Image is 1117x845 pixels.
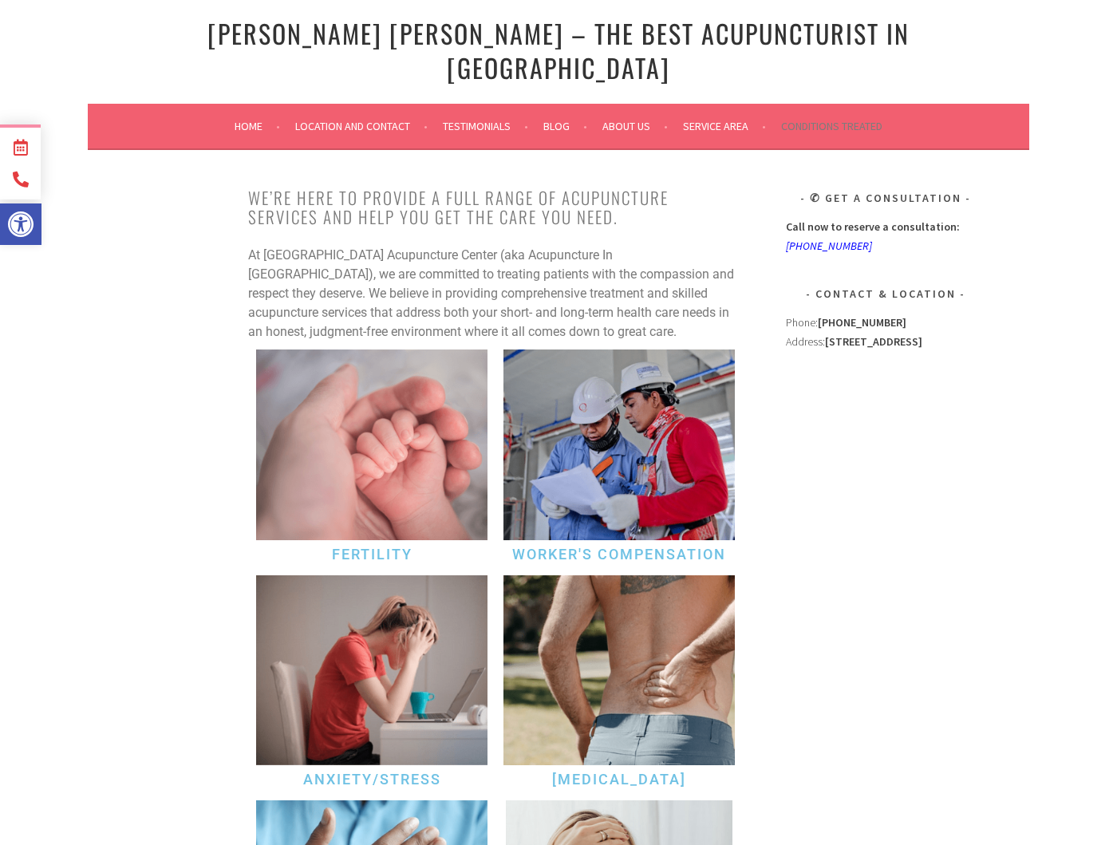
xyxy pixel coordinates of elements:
h3: ✆ Get A Consultation [786,188,985,207]
strong: [PHONE_NUMBER] [818,315,906,330]
a: Testimonials [443,116,528,136]
a: Conditions Treated [781,116,882,136]
img: irvine acupuncture for sciatica pain [503,575,735,765]
a: Location and Contact [295,116,428,136]
h2: We’re here to provide a full range of acupuncture services and help you get the care you need. [248,188,743,227]
a: About Us [602,116,668,136]
img: irvine acupuncture for workers compensation [503,349,735,539]
img: irvine acupuncture for anxiety [256,575,487,765]
a: Blog [543,116,587,136]
a: Home [235,116,280,136]
a: Fertility [332,546,412,563]
a: Service Area [683,116,766,136]
img: Irvine Acupuncture for Fertility and infertility [256,349,487,539]
strong: [STREET_ADDRESS] [825,334,922,349]
a: [PERSON_NAME] [PERSON_NAME] – The Best Acupuncturist In [GEOGRAPHIC_DATA] [207,14,910,86]
a: [PHONE_NUMBER] [786,239,872,253]
a: Anxiety/Stress [303,771,441,788]
strong: Call now to reserve a consultation: [786,219,960,234]
h3: Contact & Location [786,284,985,303]
a: Worker's Compensation [512,546,726,563]
div: Phone: [786,313,985,332]
div: Address: [786,313,985,551]
a: [MEDICAL_DATA] [552,771,686,788]
p: At [GEOGRAPHIC_DATA] Acupuncture Center (aka Acupuncture In [GEOGRAPHIC_DATA]), we are committed ... [248,246,743,342]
